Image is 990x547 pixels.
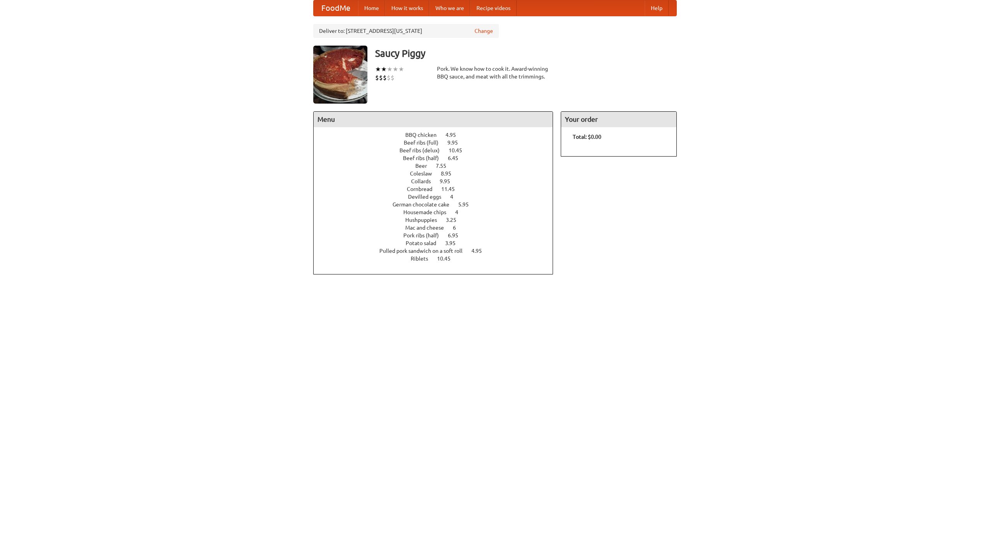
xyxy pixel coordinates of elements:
li: $ [383,73,387,82]
span: Riblets [411,256,436,262]
span: Hushpuppies [405,217,445,223]
a: Who we are [429,0,470,16]
span: 11.45 [441,186,463,192]
span: 4 [455,209,466,215]
li: ★ [387,65,393,73]
a: German chocolate cake 5.95 [393,201,483,208]
a: Potato salad 3.95 [406,240,470,246]
h4: Menu [314,112,553,127]
span: Beef ribs (half) [403,155,447,161]
span: 6 [453,225,464,231]
li: ★ [393,65,398,73]
div: Pork. We know how to cook it. Award-winning BBQ sauce, and meat with all the trimmings. [437,65,553,80]
a: Change [475,27,493,35]
a: Mac and cheese 6 [405,225,470,231]
div: Deliver to: [STREET_ADDRESS][US_STATE] [313,24,499,38]
span: 9.95 [440,178,458,184]
a: FoodMe [314,0,358,16]
a: Housemade chips 4 [403,209,473,215]
span: 5.95 [458,201,476,208]
a: Help [645,0,669,16]
a: How it works [385,0,429,16]
li: $ [387,73,391,82]
li: $ [379,73,383,82]
span: Cornbread [407,186,440,192]
a: Hushpuppies 3.25 [405,217,471,223]
li: $ [375,73,379,82]
span: Collards [411,178,439,184]
span: 6.95 [448,232,466,239]
span: Mac and cheese [405,225,452,231]
a: Devilled eggs 4 [408,194,468,200]
a: Pulled pork sandwich on a soft roll 4.95 [379,248,496,254]
span: Beer [415,163,435,169]
span: Coleslaw [410,170,440,177]
span: 7.55 [436,163,454,169]
li: ★ [375,65,381,73]
span: 9.95 [447,140,466,146]
span: BBQ chicken [405,132,444,138]
a: BBQ chicken 4.95 [405,132,470,138]
span: Potato salad [406,240,444,246]
span: 3.95 [445,240,463,246]
a: Recipe videos [470,0,517,16]
span: Pulled pork sandwich on a soft roll [379,248,470,254]
a: Home [358,0,385,16]
a: Coleslaw 8.95 [410,170,466,177]
span: 6.45 [448,155,466,161]
li: $ [391,73,394,82]
span: 4 [450,194,461,200]
a: Pork ribs (half) 6.95 [403,232,473,239]
span: 10.45 [437,256,458,262]
span: German chocolate cake [393,201,457,208]
h3: Saucy Piggy [375,46,677,61]
span: Pork ribs (half) [403,232,447,239]
span: 10.45 [449,147,470,153]
a: Beef ribs (full) 9.95 [404,140,472,146]
span: 3.25 [446,217,464,223]
b: Total: $0.00 [573,134,601,140]
span: 4.95 [445,132,464,138]
li: ★ [381,65,387,73]
span: Housemade chips [403,209,454,215]
span: 4.95 [471,248,490,254]
span: Beef ribs (delux) [399,147,447,153]
img: angular.jpg [313,46,367,104]
a: Cornbread 11.45 [407,186,469,192]
a: Beef ribs (delux) 10.45 [399,147,476,153]
span: Devilled eggs [408,194,449,200]
h4: Your order [561,112,676,127]
li: ★ [398,65,404,73]
a: Beer 7.55 [415,163,461,169]
span: 8.95 [441,170,459,177]
a: Collards 9.95 [411,178,464,184]
span: Beef ribs (full) [404,140,446,146]
a: Beef ribs (half) 6.45 [403,155,473,161]
a: Riblets 10.45 [411,256,465,262]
